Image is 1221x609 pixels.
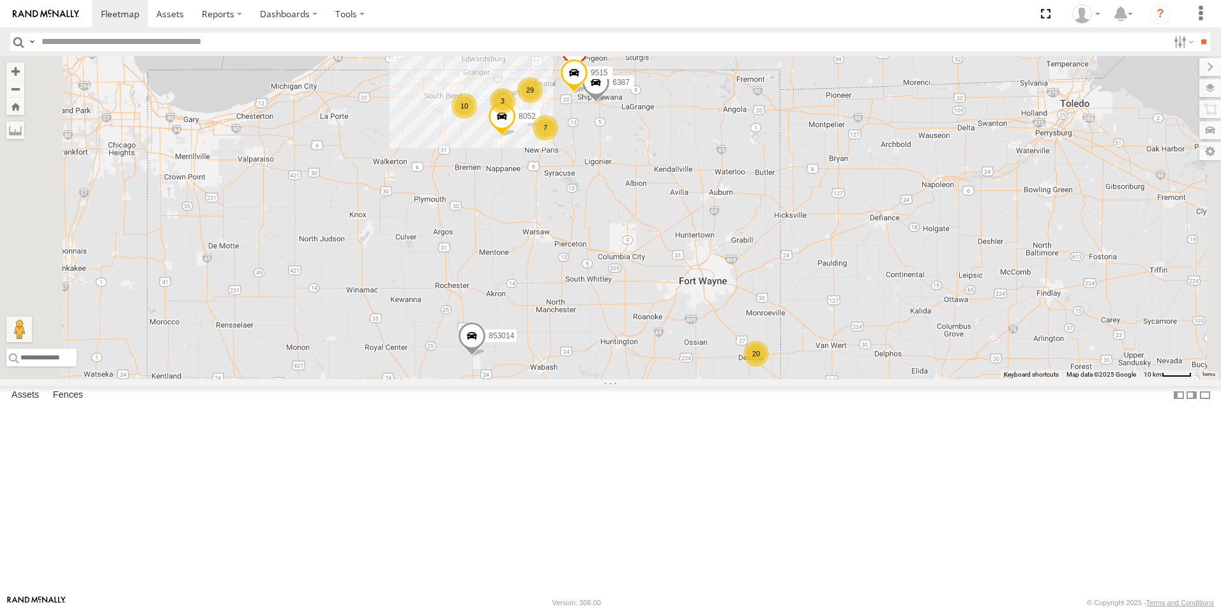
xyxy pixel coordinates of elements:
button: Zoom Home [6,98,24,115]
span: Map data ©2025 Google [1066,371,1136,378]
i: ? [1150,4,1171,24]
div: 10 [451,93,477,119]
div: 3 [490,88,515,114]
a: Terms and Conditions [1146,599,1214,606]
label: Fences [47,386,89,404]
label: Map Settings [1199,142,1221,160]
div: Kari Temple [1068,4,1105,24]
img: rand-logo.svg [13,10,79,19]
a: Visit our Website [7,596,66,609]
div: © Copyright 2025 - [1087,599,1214,606]
label: Measure [6,121,24,139]
span: 6387 [612,79,630,87]
button: Map Scale: 10 km per 43 pixels [1140,370,1195,379]
label: Search Filter Options [1169,33,1196,51]
label: Assets [5,386,45,404]
label: Dock Summary Table to the Right [1185,386,1198,405]
button: Zoom in [6,63,24,80]
div: 29 [517,77,543,103]
button: Drag Pegman onto the map to open Street View [6,317,32,342]
div: 7 [533,115,558,140]
span: 9515 [591,68,608,77]
a: Terms (opens in new tab) [1202,372,1215,377]
label: Search Query [27,33,37,51]
button: Keyboard shortcuts [1004,370,1059,379]
span: 853014 [489,331,514,340]
label: Dock Summary Table to the Left [1172,386,1185,405]
div: 20 [743,341,769,366]
div: Version: 306.00 [552,599,601,606]
span: 8052 [519,112,536,121]
label: Hide Summary Table [1199,386,1211,405]
span: 10 km [1144,371,1162,378]
button: Zoom out [6,80,24,98]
